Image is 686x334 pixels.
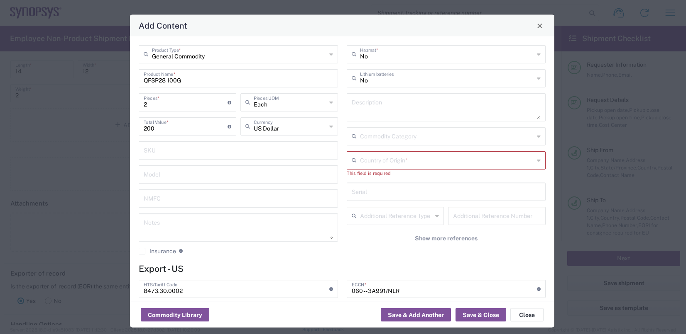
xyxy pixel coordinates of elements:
[139,264,546,274] h4: Export - US
[141,308,209,322] button: Commodity Library
[139,19,187,31] h4: Add Content
[534,20,546,31] button: Close
[381,308,451,322] button: Save & Add Another
[456,308,506,322] button: Save & Close
[415,235,478,242] span: Show more references
[347,169,546,177] div: This field is required
[510,308,544,322] button: Close
[139,248,176,254] label: Insurance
